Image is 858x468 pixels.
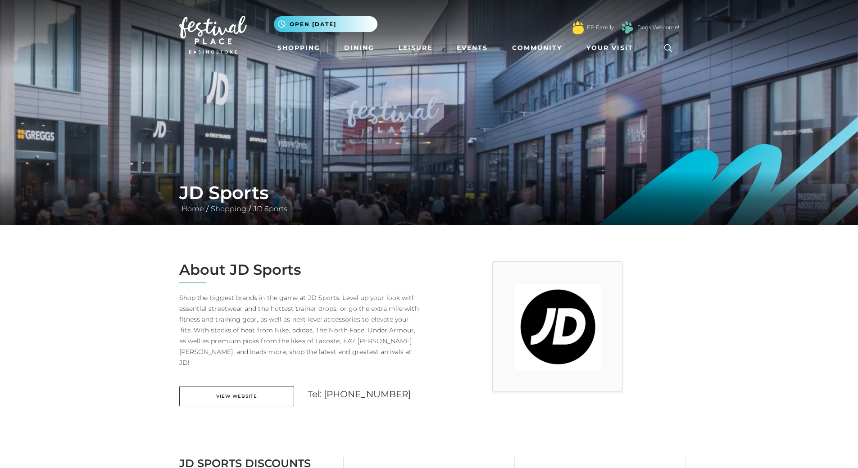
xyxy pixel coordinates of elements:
[179,261,422,278] h2: About JD Sports
[290,20,336,28] span: Open [DATE]
[179,292,422,368] p: Shop the biggest brands in the game at JD Sports. Level up your look with essential streetwear an...
[583,40,641,56] a: Your Visit
[179,386,294,406] a: View Website
[586,43,633,53] span: Your Visit
[179,16,247,54] img: Festival Place Logo
[453,40,491,56] a: Events
[274,40,324,56] a: Shopping
[179,182,679,204] h1: JD Sports
[308,389,411,400] a: Tel: [PHONE_NUMBER]
[340,40,378,56] a: Dining
[637,23,679,32] a: Dogs Welcome!
[587,23,614,32] a: FP Family
[274,16,377,32] button: Open [DATE]
[173,182,686,214] div: / /
[251,204,290,213] a: JD Sports
[395,40,436,56] a: Leisure
[179,204,206,213] a: Home
[209,204,249,213] a: Shopping
[508,40,566,56] a: Community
